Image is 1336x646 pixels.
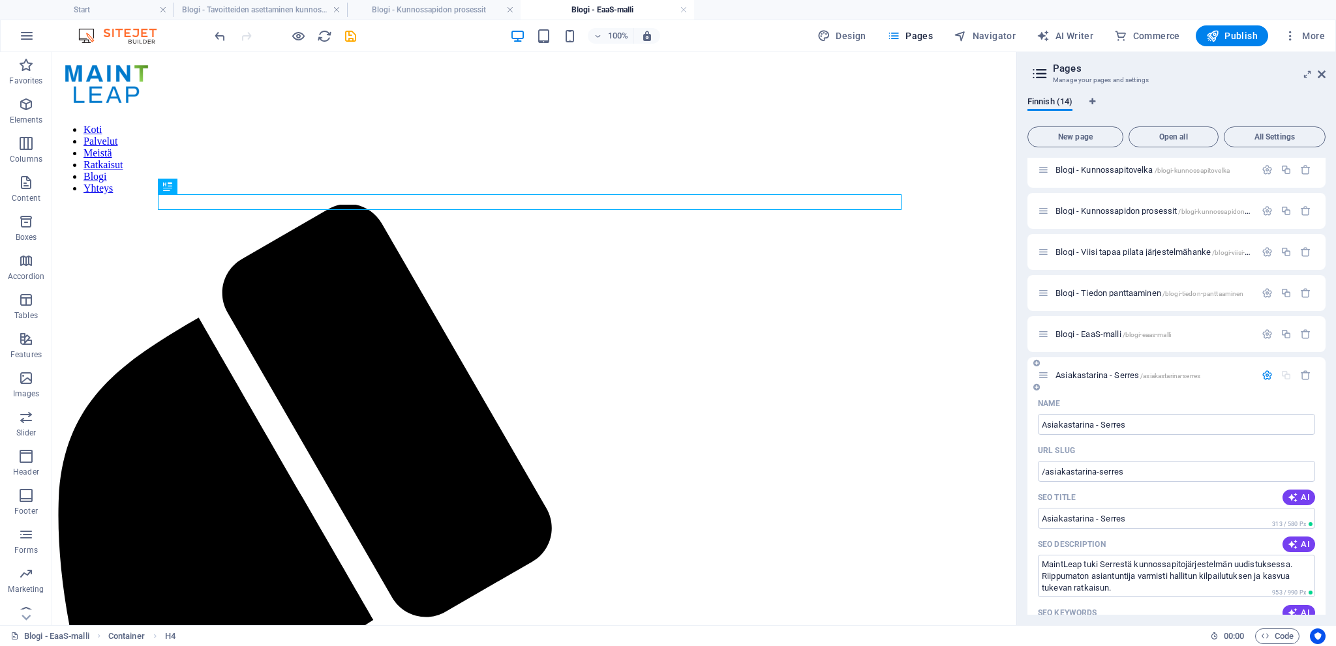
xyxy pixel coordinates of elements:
[1281,287,1292,299] div: Duplicate
[1052,166,1255,174] div: Blogi - Kunnossapitovelka/blogi-kunnossapitovelka
[1233,631,1235,641] span: :
[1224,628,1244,644] span: 00 00
[1283,490,1315,505] button: AI
[1055,288,1243,298] span: Blogi - Tiedon panttaaminen
[14,506,38,516] p: Footer
[887,29,933,42] span: Pages
[1038,398,1060,409] p: Name
[1155,167,1230,174] span: /blogi-kunnossapitovelka
[1262,164,1273,175] div: Settings
[1262,205,1273,216] div: Settings
[1027,94,1072,112] span: Finnish (14)
[1027,96,1326,121] div: Language Tabs
[1031,25,1099,46] button: AI Writer
[316,28,332,44] button: reload
[1038,539,1106,550] label: The text in search results and social media
[1196,25,1268,46] button: Publish
[641,30,653,42] i: On resize automatically adjust zoom level to fit chosen device.
[1052,371,1255,379] div: Asiakastarina - Serres/asiakastarina-serres
[1038,555,1315,597] textarea: The text in search results and social media
[812,25,872,46] button: Design
[1162,290,1244,297] span: /blogi-tiedon-panttaaminen
[1055,247,1329,257] span: Blogi - Viisi tapaa pilata järjestelmähanke
[1261,628,1294,644] span: Code
[817,29,866,42] span: Design
[1129,126,1219,147] button: Open all
[1300,287,1311,299] div: Remove
[1027,126,1123,147] button: New page
[588,28,634,44] button: 100%
[1038,508,1315,529] input: The page title in search results and browser tabs
[1109,25,1185,46] button: Commerce
[1310,628,1326,644] button: Usercentrics
[1230,133,1320,141] span: All Settings
[1038,492,1076,503] label: The page title in search results and browser tabs
[10,154,42,164] p: Columns
[1053,74,1299,86] h3: Manage your pages and settings
[9,76,42,86] p: Favorites
[213,29,228,44] i: Undo: Change pages (Ctrl+Z)
[812,25,872,46] div: Design (Ctrl+Alt+Y)
[1033,133,1117,141] span: New page
[342,28,358,44] button: save
[1178,208,1273,215] span: /blogi-kunnossapidon-prosessit
[1288,492,1310,503] span: AI
[949,25,1021,46] button: Navigator
[16,232,37,242] p: Boxes
[1300,164,1311,175] div: Remove
[1038,608,1097,618] p: SEO Keywords
[1134,133,1213,141] span: Open all
[290,28,306,44] button: Click here to leave preview mode and continue editing
[165,628,175,644] span: Click to select. Double-click to edit
[13,389,40,399] p: Images
[10,349,42,360] p: Features
[1281,246,1292,257] div: Duplicate
[954,29,1016,42] span: Navigator
[1210,628,1245,644] h6: Session time
[1283,536,1315,552] button: AI
[1269,588,1315,597] span: Calculated pixel length in search results
[1224,126,1326,147] button: All Settings
[1055,370,1200,380] span: Click to open page
[1283,605,1315,621] button: AI
[1038,445,1075,456] p: URL SLUG
[1123,331,1171,338] span: /blogi-eaas-malli
[14,310,38,321] p: Tables
[1272,521,1306,527] span: 313 / 580 Px
[1288,608,1310,618] span: AI
[108,628,145,644] span: Click to select. Double-click to edit
[1114,29,1180,42] span: Commerce
[1272,589,1306,596] span: 953 / 990 Px
[12,193,40,203] p: Content
[108,628,175,644] nav: breadcrumb
[1281,205,1292,216] div: Duplicate
[1052,330,1255,338] div: Blogi - EaaS-malli/blogi-eaas-malli
[14,545,38,555] p: Forms
[1055,329,1171,339] span: Blogi - EaaS-malli
[1053,63,1326,74] h2: Pages
[317,29,332,44] i: Reload page
[1284,29,1325,42] span: More
[1281,164,1292,175] div: Duplicate
[347,3,521,17] h4: Blogi - Kunnossapidon prosessit
[1055,165,1230,175] span: Blogi - Kunnossapitovelka
[1140,372,1200,379] span: /asiakastarina-serres
[1279,25,1330,46] button: More
[75,28,173,44] img: Editor Logo
[212,28,228,44] button: undo
[1206,29,1258,42] span: Publish
[1038,539,1106,550] p: SEO Description
[8,584,44,595] p: Marketing
[174,3,347,17] h4: Blogi - Tavoitteiden asettaminen kunnossapidossa
[10,628,89,644] a: Click to cancel selection. Double-click to open Pages
[8,271,44,282] p: Accordion
[1300,246,1311,257] div: Remove
[1052,289,1255,297] div: Blogi - Tiedon panttaaminen/blogi-tiedon-panttaaminen
[521,3,694,17] h4: Blogi - EaaS-malli
[1262,246,1273,257] div: Settings
[1288,539,1310,550] span: AI
[1055,206,1274,216] span: Blogi - Kunnossapidon prosessit
[1037,29,1093,42] span: AI Writer
[1300,370,1311,381] div: Remove
[1255,628,1299,644] button: Code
